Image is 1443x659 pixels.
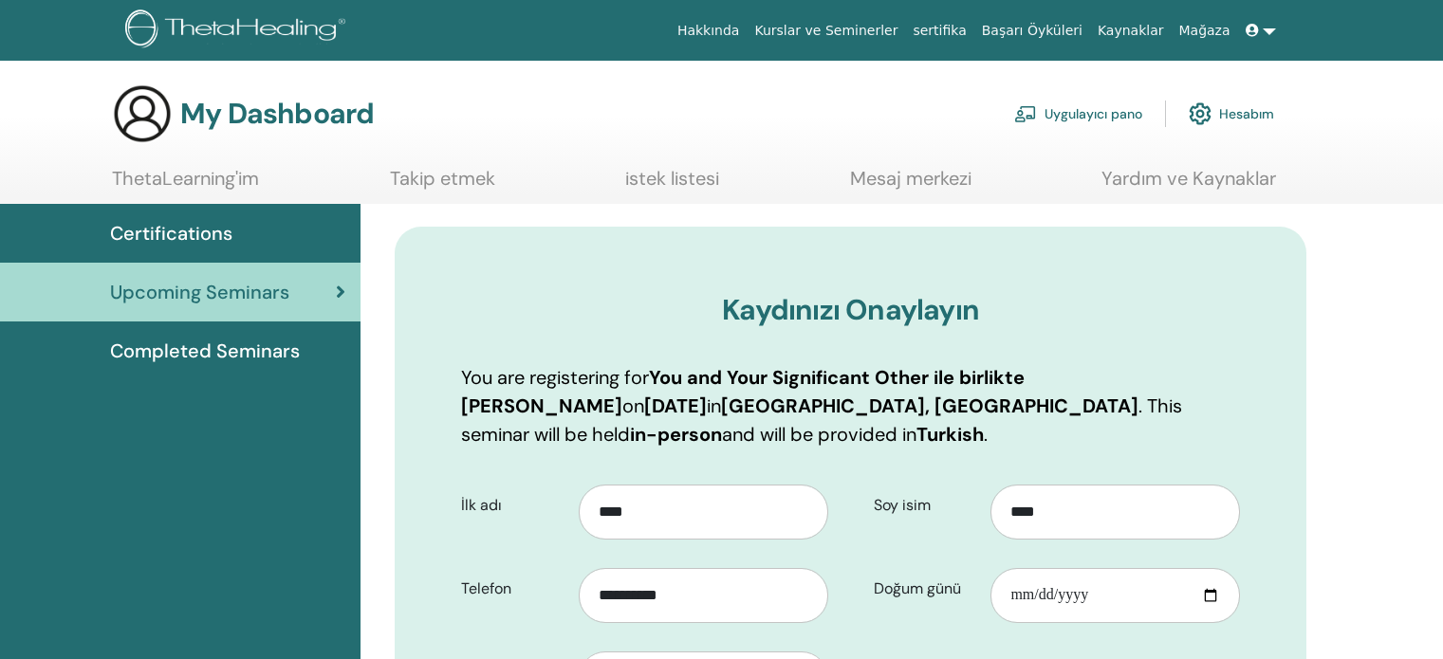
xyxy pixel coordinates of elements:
label: Doğum günü [860,571,991,607]
a: Yardım ve Kaynaklar [1101,167,1276,204]
img: logo.png [125,9,352,52]
a: istek listesi [625,167,719,204]
a: Kurslar ve Seminerler [747,13,905,48]
b: Turkish [916,422,984,447]
a: sertifika [905,13,973,48]
label: Telefon [447,571,579,607]
a: Mesaj merkezi [850,167,971,204]
img: chalkboard-teacher.svg [1014,105,1037,122]
span: Completed Seminars [110,337,300,365]
p: You are registering for on in . This seminar will be held and will be provided in . [461,363,1240,448]
label: Soy isim [860,487,991,523]
label: İlk adı [447,487,579,523]
a: Uygulayıcı pano [1014,93,1142,135]
img: generic-user-icon.jpg [112,83,173,144]
span: Upcoming Seminars [110,278,289,306]
a: Kaynaklar [1090,13,1172,48]
span: Certifications [110,219,232,247]
a: Hakkında [670,13,748,48]
a: Başarı Öyküleri [974,13,1090,48]
b: [DATE] [644,394,707,418]
a: Hesabım [1189,93,1274,135]
a: Takip etmek [390,167,495,204]
img: cog.svg [1189,98,1212,130]
b: [GEOGRAPHIC_DATA], [GEOGRAPHIC_DATA] [721,394,1138,418]
h3: Kaydınızı Onaylayın [461,293,1240,327]
h3: My Dashboard [180,97,374,131]
b: You and Your Significant Other ile birlikte [PERSON_NAME] [461,365,1025,418]
a: ThetaLearning'im [112,167,259,204]
b: in-person [630,422,722,447]
a: Mağaza [1171,13,1237,48]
